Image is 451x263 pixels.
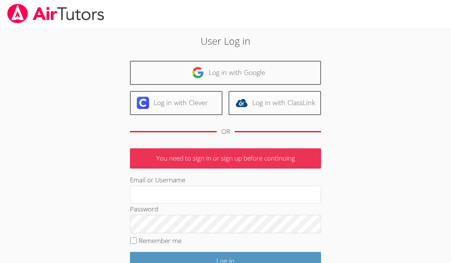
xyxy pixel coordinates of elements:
img: airtutors_banner-c4298cdbf04f3fff15de1276eac7730deb9818008684d7c2e4769d2f7ddbe033.png [6,4,105,23]
img: classlink-logo-d6bb404cc1216ec64c9a2012d9dc4662098be43eaf13dc465df04b49fa7ab582.svg [235,97,248,109]
a: Log in with ClassLink [229,91,321,115]
label: Password [130,205,158,213]
img: google-logo-50288ca7cdecda66e5e0955fdab243c47b7ad437acaf1139b6f446037453330a.svg [192,67,204,79]
a: Log in with Google [130,61,321,85]
h2: User Log in [104,34,347,48]
label: Email or Username [130,175,185,184]
label: Remember me [139,236,182,245]
img: clever-logo-6eab21bc6e7a338710f1a6ff85c0baf02591cd810cc4098c63d3a4b26e2feb20.svg [137,97,149,109]
div: OR [221,126,230,137]
p: You need to sign in or sign up before continuing [130,148,321,169]
a: Log in with Clever [130,91,222,115]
